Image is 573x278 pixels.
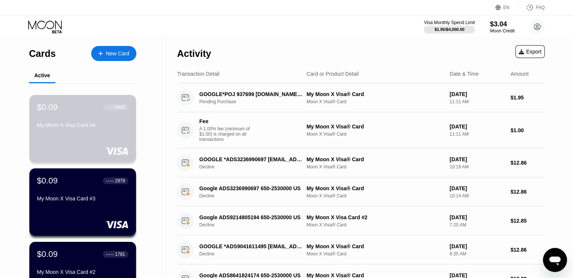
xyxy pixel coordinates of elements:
div: [DATE] [449,185,504,191]
div: 1781 [115,252,125,257]
div: Active [34,72,50,78]
div: 10:14 AM [449,193,504,199]
div: [DATE] [449,124,504,130]
div: Moon X Visa® Card [307,251,444,257]
div: Google ADS9214805194 650-2530000 USDeclineMy Moon X Visa Card #2Moon X Visa® Card[DATE]7:20 AM$12.85 [177,206,545,235]
div: $3.04Moon Credit [490,20,515,34]
div: GOOGLE *ADS3236990697 [EMAIL_ADDRESS]DeclineMy Moon X Visa® CardMoon X Visa® Card[DATE]10:19 AM$1... [177,148,545,177]
div: New Card [106,50,129,57]
div: $1.95 / $4,000.00 [434,27,465,32]
div: $0.09 [37,102,58,112]
div: $0.09 [37,249,58,259]
div: Cards [29,48,56,59]
div: My Moon X Visa® Card [307,243,444,249]
div: Moon X Visa® Card [307,131,444,137]
div: Amount [510,71,529,77]
iframe: Nút để khởi chạy cửa sổ nhắn tin [543,248,567,272]
div: $0.09● ● ● ●2979My Moon X Visa Card #3 [29,168,136,236]
div: 10:19 AM [449,164,504,170]
div: My Moon X Visa® Card [307,124,444,130]
div: 6:35 AM [449,251,504,257]
div: 11:11 AM [449,131,504,137]
div: A 1.00% fee (minimum of $1.00) is charged on all transactions [199,126,256,142]
div: Activity [177,48,211,59]
div: Moon X Visa® Card [307,99,444,104]
div: Visa Monthly Spend Limit [424,20,475,25]
div: New Card [91,46,136,61]
div: 9893 [115,105,125,110]
div: $1.00 [510,127,545,133]
div: ● ● ● ● [106,180,114,182]
div: Decline [199,222,310,228]
div: FAQ [518,4,545,11]
div: [DATE] [449,214,504,220]
div: Pending Purchase [199,99,310,104]
div: [DATE] [449,243,504,249]
div: Visa Monthly Spend Limit$1.95/$4,000.00 [424,20,475,34]
div: $12.86 [510,160,545,166]
div: Date & Time [449,71,478,77]
div: Export [519,49,541,55]
div: $12.86 [510,189,545,195]
div: My Moon X Visa® Card [307,156,444,162]
div: Moon X Visa® Card [307,222,444,228]
div: My Moon X Visa® Card [307,91,444,97]
div: Decline [199,193,310,199]
div: GOOGLE *ADS9041611495 [EMAIL_ADDRESS] [199,243,303,249]
div: ● ● ● ● [106,253,114,255]
div: Moon Credit [490,28,515,34]
div: $1.95 [510,95,545,101]
div: $0.09 [37,176,58,186]
div: 11:11 AM [449,99,504,104]
div: $12.85 [510,218,545,224]
div: FeeA 1.00% fee (minimum of $1.00) is charged on all transactionsMy Moon X Visa® CardMoon X Visa® ... [177,112,545,148]
div: ● ● ● ● [106,106,114,108]
div: [DATE] [449,91,504,97]
div: Google ADS3236990697 650-2530000 USDeclineMy Moon X Visa® CardMoon X Visa® Card[DATE]10:14 AM$12.86 [177,177,545,206]
div: Fee [199,118,252,124]
div: EN [495,4,518,11]
div: My Moon X Visa Card #2 [37,269,128,275]
div: 2979 [115,178,125,183]
div: Transaction Detail [177,71,219,77]
div: Card or Product Detail [307,71,359,77]
div: Export [515,45,545,58]
div: Google ADS9214805194 650-2530000 US [199,214,303,220]
div: GOOGLE *ADS3236990697 [EMAIL_ADDRESS] [199,156,303,162]
div: Google ADS3236990697 650-2530000 US [199,185,303,191]
div: EN [503,5,510,10]
div: Moon X Visa® Card [307,193,444,199]
div: GOOGLE *ADS9041611495 [EMAIL_ADDRESS]DeclineMy Moon X Visa® CardMoon X Visa® Card[DATE]6:35 AM$12.86 [177,235,545,264]
div: My Moon X Visa Card #3 [37,196,128,202]
div: $0.09● ● ● ●9893My Moon X Visa Card #4 [29,95,136,162]
div: $12.86 [510,247,545,253]
div: 7:20 AM [449,222,504,228]
div: Moon X Visa® Card [307,164,444,170]
div: FAQ [536,5,545,10]
div: GOOGLE*POJ 937699 [DOMAIN_NAME][URL][GEOGRAPHIC_DATA] [199,91,303,97]
div: [DATE] [449,156,504,162]
div: Decline [199,164,310,170]
div: My Moon X Visa Card #2 [307,214,444,220]
div: $3.04 [490,20,515,28]
div: My Moon X Visa® Card [307,185,444,191]
div: My Moon X Visa Card #4 [37,122,128,128]
div: GOOGLE*POJ 937699 [DOMAIN_NAME][URL][GEOGRAPHIC_DATA]Pending PurchaseMy Moon X Visa® CardMoon X V... [177,83,545,112]
div: Decline [199,251,310,257]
